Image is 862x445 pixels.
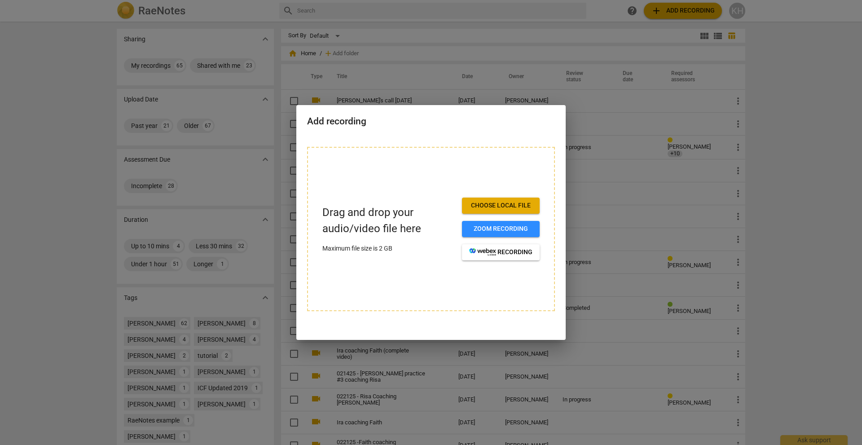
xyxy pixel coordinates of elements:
[469,201,532,210] span: Choose local file
[322,205,455,236] p: Drag and drop your audio/video file here
[322,244,455,253] p: Maximum file size is 2 GB
[462,244,540,260] button: recording
[307,116,555,127] h2: Add recording
[462,221,540,237] button: Zoom recording
[469,248,532,257] span: recording
[462,198,540,214] button: Choose local file
[469,225,532,234] span: Zoom recording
